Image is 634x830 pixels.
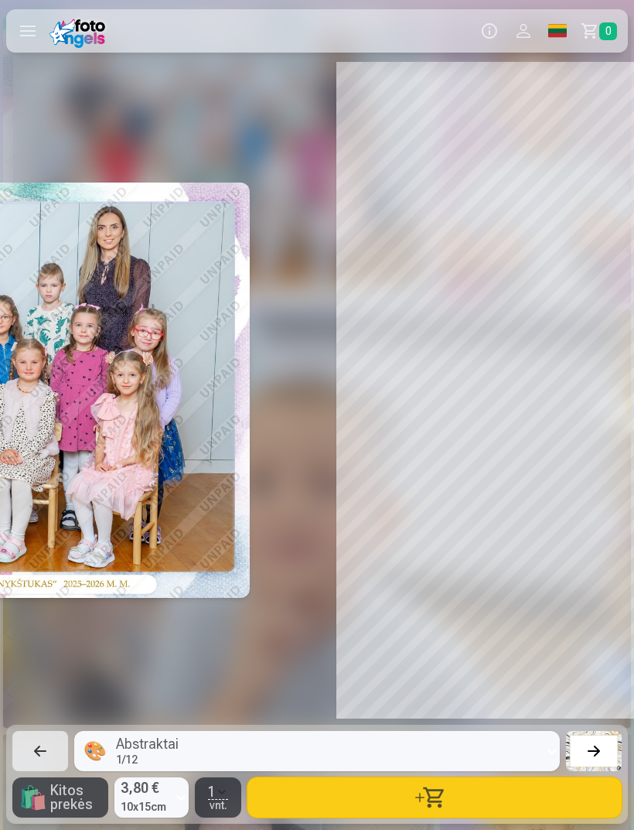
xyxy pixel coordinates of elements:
[19,784,47,811] span: 🛍
[50,784,102,811] span: Kitos prekės
[195,777,241,818] button: 1vnt.
[208,785,216,799] span: 1
[506,9,540,53] button: Profilis
[116,754,179,765] div: 1 / 12
[116,737,179,751] div: Abstraktai
[574,9,628,53] a: Krepšelis0
[210,800,227,811] span: vnt.
[121,799,166,815] span: 10x15cm
[49,14,111,48] img: /fa2
[121,777,166,799] span: 3,80 €
[84,739,107,763] div: 🎨
[540,9,574,53] a: Global
[599,22,617,40] span: 0
[12,777,108,818] button: 🛍Kitos prekės
[472,9,506,53] button: Info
